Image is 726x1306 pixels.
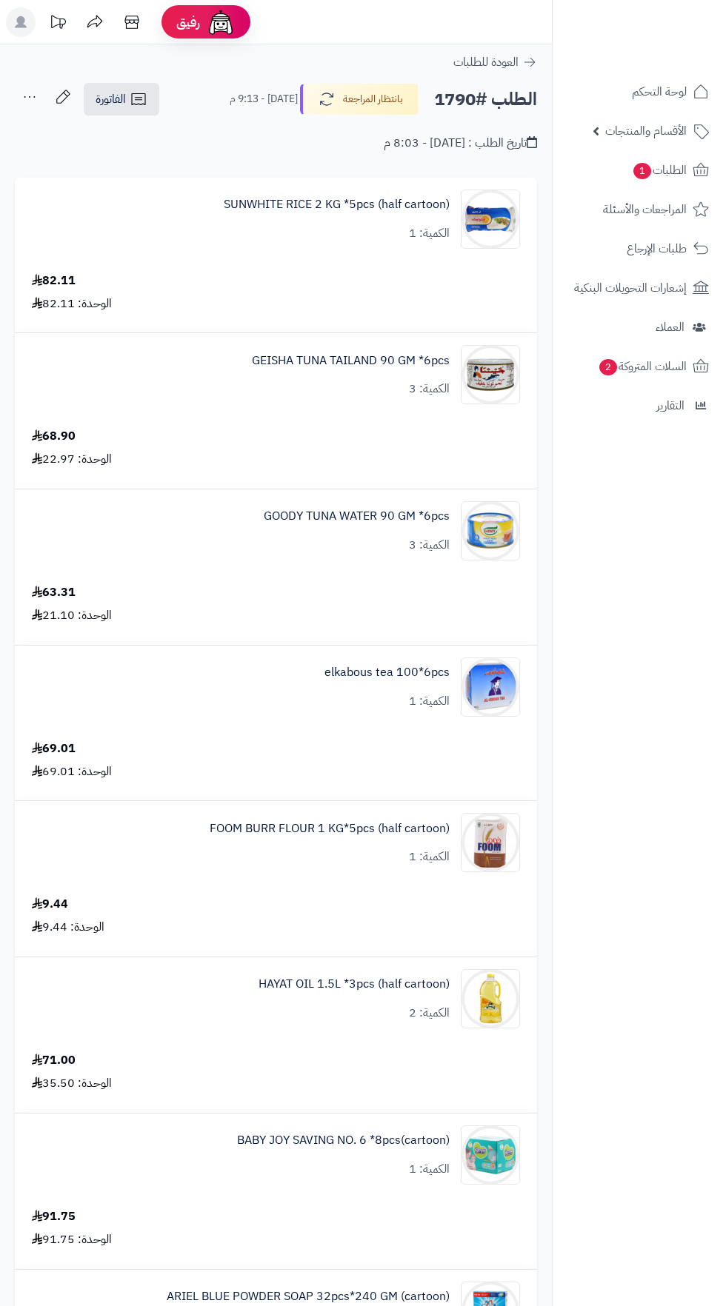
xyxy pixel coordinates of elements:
[462,501,519,560] img: 1747307732-K5KGgXiMsIHSTbEjhxGFgfobzOXDawnA-90x90.jpg
[409,381,450,398] div: الكمية: 3
[32,740,76,757] div: 69.01
[562,309,717,345] a: العملاء
[32,1208,76,1225] div: 91.75
[32,451,112,468] div: الوحدة: 22.97
[453,53,519,71] span: العودة للطلبات
[605,121,687,141] span: الأقسام والمنتجات
[562,349,717,384] a: السلات المتروكة2
[32,1052,76,1069] div: 71.00
[230,92,298,107] small: [DATE] - 9:13 م
[656,395,685,416] span: التقارير
[409,537,450,554] div: الكمية: 3
[224,196,450,213] a: SUNWHITE RICE 2 KG *5pcs (half cartoon)
[462,190,519,249] img: 1747280764-81AgnKro3ZL._AC_SL1500-90x90.jpg
[627,238,687,259] span: طلبات الإرجاع
[632,81,687,102] span: لوحة التحكم
[632,160,687,181] span: الطلبات
[96,90,126,108] span: الفاتورة
[562,231,717,267] a: طلبات الإرجاع
[84,83,159,115] a: الفاتورة
[462,345,519,404] img: 1747287990-f8266b3f-4fb7-48b3-84ba-d7269b3f-90x90.jpg
[32,295,112,312] div: الوحدة: 82.11
[32,272,76,289] div: 82.11
[462,813,519,872] img: 1747451456-6285021000251_2-90x90.jpg
[562,192,717,227] a: المراجعات والأسئلة
[32,919,104,936] div: الوحدة: 9.44
[237,1132,450,1149] a: BABY JOY SAVING NO. 6 *8pcs(cartoon)
[409,1005,450,1022] div: الكمية: 2
[603,199,687,220] span: المراجعات والأسئلة
[300,84,419,115] button: بانتظار المراجعة
[462,657,519,717] img: 1747339177-61ZxW3PADqL._AC_SL1280-90x90.jpg
[324,664,450,681] a: elkabous tea 100*6pcs
[264,508,450,525] a: GOODY TUNA WATER 90 GM *6pcs
[562,74,717,110] a: لوحة التحكم
[206,7,236,37] img: ai-face.png
[656,317,685,338] span: العملاء
[462,1125,519,1185] img: 1747460184-6281008299526_1-90x90.jpg
[409,225,450,242] div: الكمية: 1
[39,7,76,41] a: تحديثات المنصة
[562,270,717,306] a: إشعارات التحويلات البنكية
[462,969,519,1028] img: 1747453665-store_01HWB0798JGMKY1NAZN0CYR7BV-90x90.jpg
[599,359,617,375] span: 2
[384,135,537,152] div: تاريخ الطلب : [DATE] - 8:03 م
[598,356,687,377] span: السلات المتروكة
[625,39,712,70] img: logo-2.png
[252,352,450,369] a: GEISHA TUNA TAILAND 90 GM *6pcs
[32,1231,112,1248] div: الوحدة: 91.75
[32,607,112,624] div: الوحدة: 21.10
[32,428,76,445] div: 68.90
[409,1161,450,1178] div: الكمية: 1
[409,848,450,865] div: الكمية: 1
[562,153,717,188] a: الطلبات1
[32,763,112,780] div: الوحدة: 69.01
[32,1075,112,1092] div: الوحدة: 35.50
[176,13,200,31] span: رفيق
[633,163,651,179] span: 1
[167,1288,450,1305] a: ARIEL BLUE POWDER SOAP 32pcs*240 GM (cartoon)
[562,388,717,423] a: التقارير
[434,84,537,115] h2: الطلب #1790
[574,278,687,298] span: إشعارات التحويلات البنكية
[32,896,68,913] div: 9.44
[453,53,537,71] a: العودة للطلبات
[210,820,450,837] a: FOOM BURR FLOUR 1 KG*5pcs (half cartoon)
[32,584,76,601] div: 63.31
[409,693,450,710] div: الكمية: 1
[259,976,450,993] a: HAYAT OIL 1.5L *3pcs (half cartoon)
